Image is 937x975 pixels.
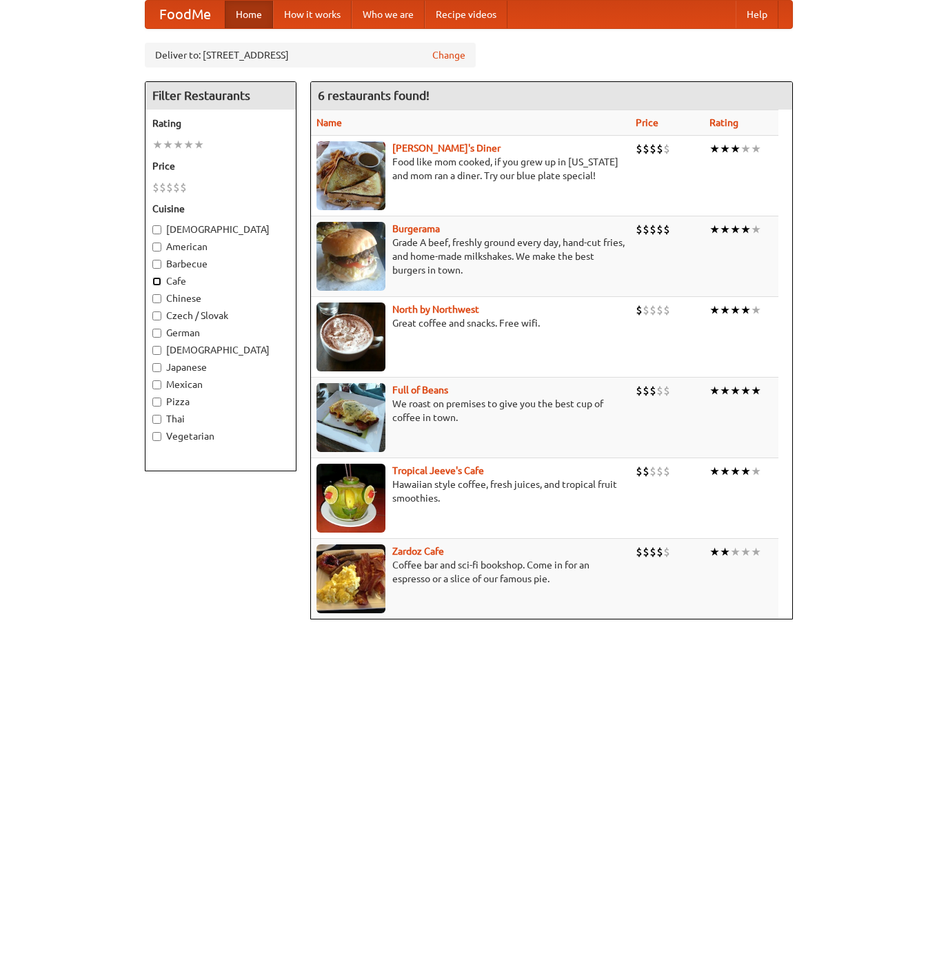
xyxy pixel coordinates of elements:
[145,82,296,110] h4: Filter Restaurants
[730,464,740,479] li: ★
[643,302,649,318] li: $
[152,277,161,286] input: Cafe
[663,383,670,398] li: $
[152,398,161,407] input: Pizza
[740,302,751,318] li: ★
[152,309,289,322] label: Czech / Slovak
[152,260,161,269] input: Barbecue
[152,432,161,441] input: Vegetarian
[316,236,625,277] p: Grade A beef, freshly ground every day, hand-cut fries, and home-made milkshakes. We make the bes...
[720,302,730,318] li: ★
[152,395,289,409] label: Pizza
[425,1,507,28] a: Recipe videos
[649,383,656,398] li: $
[751,464,761,479] li: ★
[709,222,720,237] li: ★
[663,222,670,237] li: $
[751,383,761,398] li: ★
[636,464,643,479] li: $
[152,180,159,195] li: $
[392,384,448,396] a: Full of Beans
[709,383,720,398] li: ★
[392,465,484,476] b: Tropical Jeeve's Cafe
[709,544,720,560] li: ★
[720,383,730,398] li: ★
[636,302,643,318] li: $
[152,223,289,236] label: [DEMOGRAPHIC_DATA]
[159,180,166,195] li: $
[392,223,440,234] b: Burgerama
[740,544,751,560] li: ★
[152,380,161,389] input: Mexican
[316,544,385,613] img: zardoz.jpg
[152,116,289,130] h5: Rating
[663,141,670,156] li: $
[709,464,720,479] li: ★
[316,464,385,533] img: jeeves.jpg
[152,429,289,443] label: Vegetarian
[649,222,656,237] li: $
[316,383,385,452] img: beans.jpg
[316,316,625,330] p: Great coffee and snacks. Free wifi.
[392,304,479,315] a: North by Northwest
[740,141,751,156] li: ★
[656,464,663,479] li: $
[316,397,625,424] p: We roast on premises to give you the best cup of coffee in town.
[180,180,187,195] li: $
[740,383,751,398] li: ★
[649,464,656,479] li: $
[166,180,173,195] li: $
[663,464,670,479] li: $
[163,137,173,152] li: ★
[318,89,430,102] ng-pluralize: 6 restaurants found!
[649,141,656,156] li: $
[636,544,643,560] li: $
[730,383,740,398] li: ★
[352,1,425,28] a: Who we are
[152,243,161,252] input: American
[751,222,761,237] li: ★
[720,141,730,156] li: ★
[152,363,161,372] input: Japanese
[225,1,273,28] a: Home
[663,302,670,318] li: $
[636,141,643,156] li: $
[152,274,289,288] label: Cafe
[316,302,385,371] img: north.jpg
[740,464,751,479] li: ★
[751,141,761,156] li: ★
[751,302,761,318] li: ★
[730,222,740,237] li: ★
[145,1,225,28] a: FoodMe
[720,544,730,560] li: ★
[636,117,658,128] a: Price
[152,329,161,338] input: German
[740,222,751,237] li: ★
[730,302,740,318] li: ★
[273,1,352,28] a: How it works
[152,326,289,340] label: German
[709,302,720,318] li: ★
[649,302,656,318] li: $
[152,343,289,357] label: [DEMOGRAPHIC_DATA]
[152,137,163,152] li: ★
[173,180,180,195] li: $
[145,43,476,68] div: Deliver to: [STREET_ADDRESS]
[392,546,444,557] a: Zardoz Cafe
[152,257,289,271] label: Barbecue
[152,412,289,426] label: Thai
[152,240,289,254] label: American
[649,544,656,560] li: $
[656,383,663,398] li: $
[643,383,649,398] li: $
[152,202,289,216] h5: Cuisine
[152,294,161,303] input: Chinese
[432,48,465,62] a: Change
[152,159,289,173] h5: Price
[663,544,670,560] li: $
[152,311,161,320] input: Czech / Slovak
[316,155,625,183] p: Food like mom cooked, if you grew up in [US_STATE] and mom ran a diner. Try our blue plate special!
[643,464,649,479] li: $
